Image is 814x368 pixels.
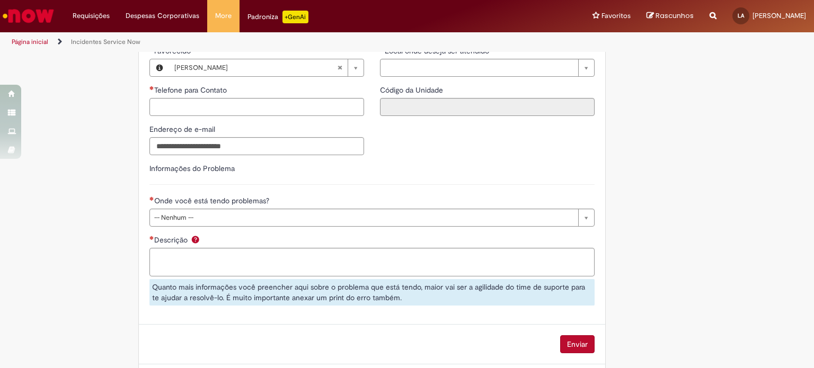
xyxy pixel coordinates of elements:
[8,32,535,52] ul: Trilhas de página
[332,59,348,76] abbr: Limpar campo Favorecido
[149,279,595,306] div: Quanto mais informações você preencher aqui sobre o problema que está tendo, maior vai ser a agil...
[12,38,48,46] a: Página inicial
[380,59,595,77] a: Limpar campo Local onde deseja ser atendido
[282,11,308,23] p: +GenAi
[149,196,154,201] span: Necessários
[380,98,595,116] input: Código da Unidade
[154,85,229,95] span: Telefone para Contato
[154,235,190,245] span: Descrição
[149,236,154,240] span: Necessários
[149,124,217,134] span: Endereço de e-mail
[215,11,232,21] span: More
[149,98,364,116] input: Telefone para Contato
[149,137,364,155] input: Endereço de e-mail
[247,11,308,23] div: Padroniza
[149,248,595,276] textarea: Descrição
[71,38,140,46] a: Incidentes Service Now
[738,12,744,19] span: LA
[189,235,202,244] span: Ajuda para Descrição
[126,11,199,21] span: Despesas Corporativas
[174,59,337,76] span: [PERSON_NAME]
[601,11,631,21] span: Favoritos
[150,59,169,76] button: Favorecido, Visualizar este registro Lucas Aro
[73,11,110,21] span: Requisições
[753,11,806,20] span: [PERSON_NAME]
[560,335,595,353] button: Enviar
[1,5,56,26] img: ServiceNow
[380,85,445,95] label: Somente leitura - Código da Unidade
[656,11,694,21] span: Rascunhos
[149,86,154,90] span: Necessários
[154,196,271,205] span: Onde você está tendo problemas?
[647,11,694,21] a: Rascunhos
[149,164,235,173] label: Informações do Problema
[154,209,573,226] span: -- Nenhum --
[169,59,364,76] a: [PERSON_NAME]Limpar campo Favorecido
